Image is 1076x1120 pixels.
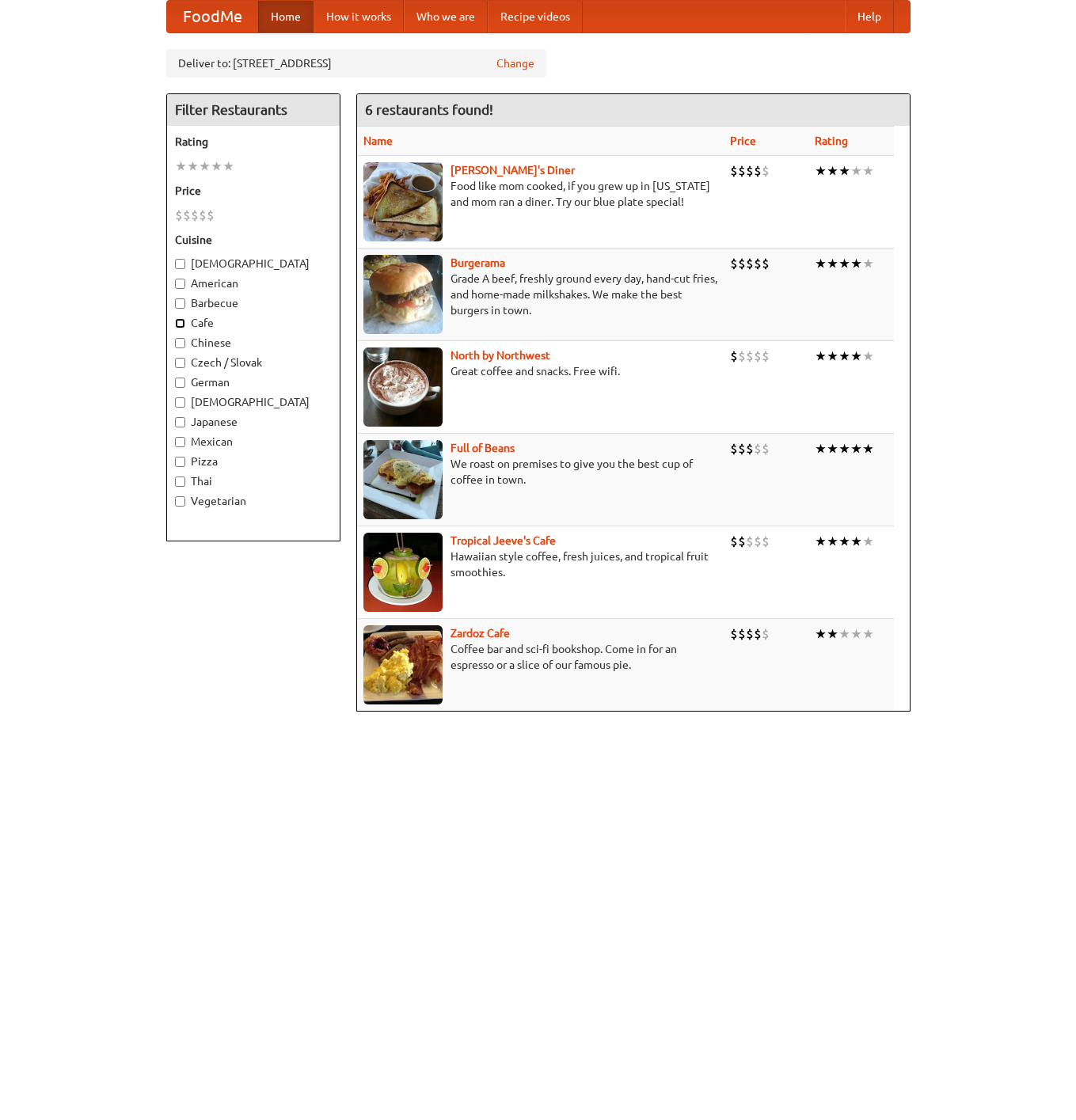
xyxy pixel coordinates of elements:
[175,295,332,311] label: Barbecue
[754,347,762,365] li: $
[175,256,332,271] label: [DEMOGRAPHIC_DATA]
[815,533,827,550] li: ★
[175,183,332,199] h5: Price
[827,255,838,272] li: ★
[451,164,575,177] a: [PERSON_NAME]'s Diner
[175,476,185,487] input: Thai
[746,162,754,180] li: $
[175,434,332,450] label: Mexican
[175,338,185,348] input: Chinese
[730,533,738,550] li: $
[815,347,827,365] li: ★
[314,1,404,32] a: How it works
[838,440,850,457] li: ★
[850,440,862,457] li: ★
[762,440,770,457] li: $
[175,232,332,248] h5: Cuisine
[363,135,393,147] a: Name
[815,162,827,180] li: ★
[838,255,850,272] li: ★
[363,440,443,519] img: beans.jpg
[363,641,717,673] p: Coffee bar and sci-fi bookshop. Come in for an espresso or a slice of our famous pie.
[175,378,185,388] input: German
[167,1,258,32] a: FoodMe
[175,315,332,331] label: Cafe
[862,347,874,365] li: ★
[175,473,332,489] label: Thai
[363,456,717,488] p: We roast on premises to give you the best cup of coffee in town.
[488,1,583,32] a: Recipe videos
[365,102,493,117] ng-pluralize: 6 restaurants found!
[850,625,862,643] li: ★
[363,347,443,427] img: north.jpg
[838,625,850,643] li: ★
[746,533,754,550] li: $
[211,158,222,175] li: ★
[738,533,746,550] li: $
[175,279,185,289] input: American
[451,256,505,269] a: Burgerama
[845,1,894,32] a: Help
[730,135,756,147] a: Price
[183,207,191,224] li: $
[738,162,746,180] li: $
[850,533,862,550] li: ★
[730,347,738,365] li: $
[175,457,185,467] input: Pizza
[746,440,754,457] li: $
[838,162,850,180] li: ★
[175,358,185,368] input: Czech / Slovak
[363,625,443,704] img: zardoz.jpg
[222,158,234,175] li: ★
[762,162,770,180] li: $
[175,259,185,269] input: [DEMOGRAPHIC_DATA]
[404,1,488,32] a: Who we are
[175,496,185,507] input: Vegetarian
[862,625,874,643] li: ★
[754,533,762,550] li: $
[258,1,314,32] a: Home
[850,347,862,365] li: ★
[738,625,746,643] li: $
[730,255,738,272] li: $
[827,347,838,365] li: ★
[363,533,443,612] img: jeeves.jpg
[187,158,199,175] li: ★
[175,355,332,370] label: Czech / Slovak
[850,255,862,272] li: ★
[827,533,838,550] li: ★
[827,440,838,457] li: ★
[838,347,850,365] li: ★
[363,178,717,210] p: Food like mom cooked, if you grew up in [US_STATE] and mom ran a diner. Try our blue plate special!
[746,625,754,643] li: $
[363,363,717,379] p: Great coffee and snacks. Free wifi.
[730,440,738,457] li: $
[862,533,874,550] li: ★
[175,134,332,150] h5: Rating
[838,533,850,550] li: ★
[850,162,862,180] li: ★
[862,162,874,180] li: ★
[730,625,738,643] li: $
[167,94,340,126] h4: Filter Restaurants
[175,318,185,328] input: Cafe
[451,349,550,362] a: North by Northwest
[451,442,515,454] a: Full of Beans
[175,275,332,291] label: American
[451,627,510,640] b: Zardoz Cafe
[730,162,738,180] li: $
[762,255,770,272] li: $
[175,335,332,351] label: Chinese
[199,158,211,175] li: ★
[451,534,556,547] a: Tropical Jeeve's Cafe
[754,255,762,272] li: $
[175,417,185,427] input: Japanese
[746,255,754,272] li: $
[199,207,207,224] li: $
[363,255,443,334] img: burgerama.jpg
